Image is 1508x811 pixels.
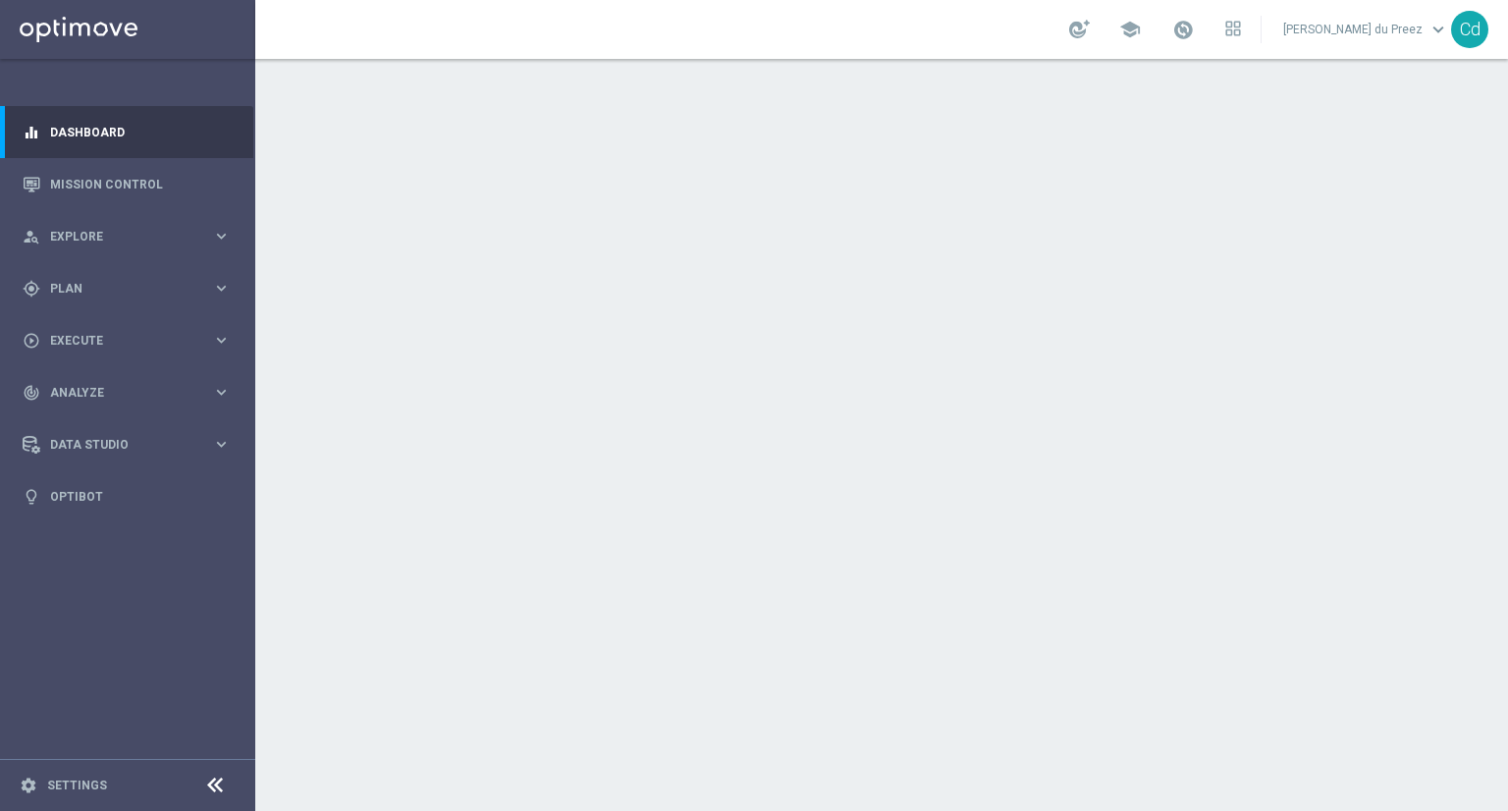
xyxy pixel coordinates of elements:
div: Data Studio [23,436,212,454]
span: Execute [50,335,212,347]
button: gps_fixed Plan keyboard_arrow_right [22,281,232,297]
a: Optibot [50,470,231,522]
i: keyboard_arrow_right [212,383,231,402]
i: keyboard_arrow_right [212,227,231,245]
button: Data Studio keyboard_arrow_right [22,437,232,453]
i: play_circle_outline [23,332,40,350]
button: lightbulb Optibot [22,489,232,505]
div: Cd [1451,11,1488,48]
button: track_changes Analyze keyboard_arrow_right [22,385,232,401]
i: gps_fixed [23,280,40,297]
span: keyboard_arrow_down [1427,19,1449,40]
div: Execute [23,332,212,350]
span: Analyze [50,387,212,399]
button: equalizer Dashboard [22,125,232,140]
i: equalizer [23,124,40,141]
div: Dashboard [23,106,231,158]
i: lightbulb [23,488,40,506]
i: person_search [23,228,40,245]
a: Mission Control [50,158,231,210]
i: keyboard_arrow_right [212,435,231,454]
i: settings [20,777,37,794]
a: [PERSON_NAME] du Preezkeyboard_arrow_down [1281,15,1451,44]
i: keyboard_arrow_right [212,279,231,297]
button: person_search Explore keyboard_arrow_right [22,229,232,244]
div: Plan [23,280,212,297]
span: Plan [50,283,212,295]
button: play_circle_outline Execute keyboard_arrow_right [22,333,232,349]
div: Explore [23,228,212,245]
i: keyboard_arrow_right [212,331,231,350]
div: Optibot [23,470,231,522]
span: school [1119,19,1141,40]
span: Explore [50,231,212,243]
button: Mission Control [22,177,232,192]
div: Analyze [23,384,212,402]
span: Data Studio [50,439,212,451]
a: Settings [47,780,107,791]
a: Dashboard [50,106,231,158]
div: Mission Control [23,158,231,210]
i: track_changes [23,384,40,402]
